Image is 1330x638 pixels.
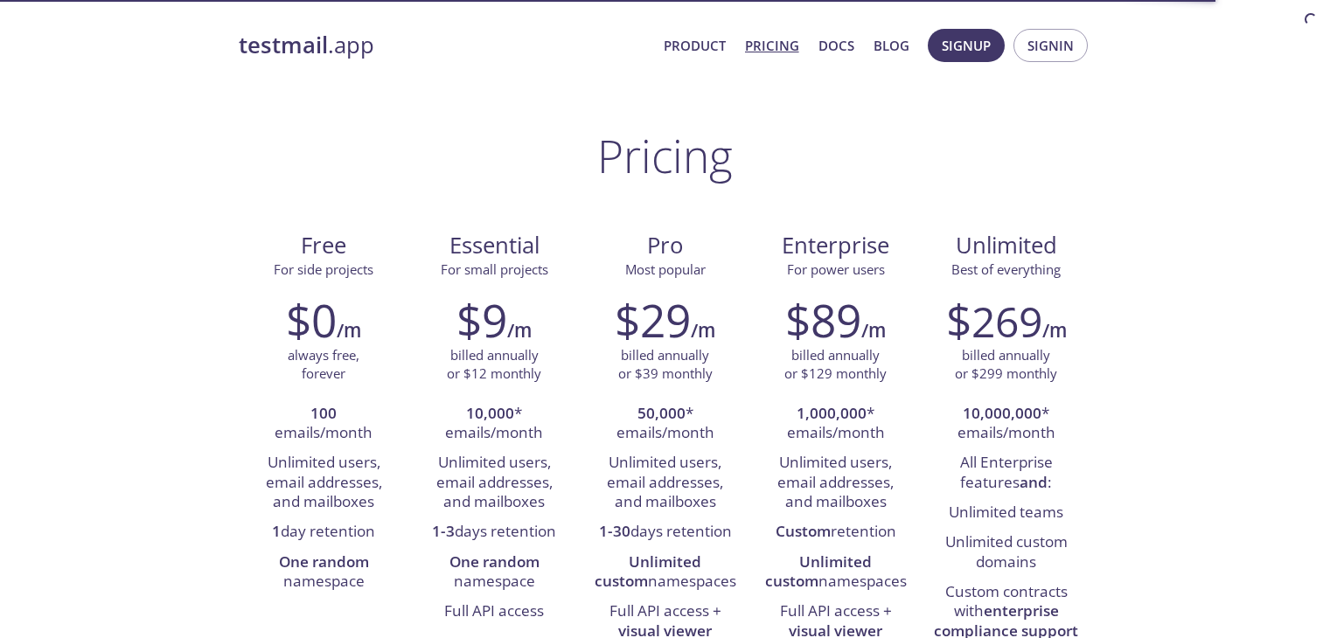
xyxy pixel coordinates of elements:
[593,548,737,598] li: namespaces
[955,346,1057,384] p: billed annually or $299 monthly
[288,346,359,384] p: always free, forever
[934,498,1078,528] li: Unlimited teams
[466,403,514,423] strong: 10,000
[763,517,908,547] li: retention
[874,34,909,57] a: Blog
[422,399,567,449] li: * emails/month
[818,34,854,57] a: Docs
[422,548,567,598] li: namespace
[593,448,737,517] li: Unlimited users, email addresses, and mailboxes
[765,551,873,591] strong: Unlimited custom
[239,30,328,60] strong: testmail
[691,316,715,345] h6: /m
[934,448,1078,498] li: All Enterprise features :
[934,528,1078,578] li: Unlimited custom domains
[776,521,831,541] strong: Custom
[449,551,540,572] strong: One random
[422,597,567,627] li: Full API access
[456,294,507,346] h2: $9
[618,346,713,384] p: billed annually or $39 monthly
[951,260,1061,278] span: Best of everything
[599,521,630,541] strong: 1-30
[441,260,548,278] span: For small projects
[934,399,1078,449] li: * emails/month
[593,399,737,449] li: * emails/month
[447,346,541,384] p: billed annually or $12 monthly
[763,448,908,517] li: Unlimited users, email addresses, and mailboxes
[745,34,799,57] a: Pricing
[861,316,886,345] h6: /m
[274,260,373,278] span: For side projects
[422,517,567,547] li: days retention
[615,294,691,346] h2: $29
[946,294,1042,346] h2: $
[253,231,395,260] span: Free
[337,316,361,345] h6: /m
[942,34,991,57] span: Signup
[963,403,1041,423] strong: 10,000,000
[764,231,907,260] span: Enterprise
[1013,29,1088,62] button: Signin
[797,403,867,423] strong: 1,000,000
[928,29,1005,62] button: Signup
[252,399,396,449] li: emails/month
[595,551,702,591] strong: Unlimited custom
[956,230,1057,260] span: Unlimited
[507,316,532,345] h6: /m
[763,399,908,449] li: * emails/month
[423,231,566,260] span: Essential
[252,548,396,598] li: namespace
[239,31,650,60] a: testmail.app
[593,517,737,547] li: days retention
[594,231,736,260] span: Pro
[597,129,733,182] h1: Pricing
[422,448,567,517] li: Unlimited users, email addresses, and mailboxes
[252,448,396,517] li: Unlimited users, email addresses, and mailboxes
[272,521,281,541] strong: 1
[763,548,908,598] li: namespaces
[784,346,887,384] p: billed annually or $129 monthly
[279,551,369,572] strong: One random
[1042,316,1067,345] h6: /m
[785,294,861,346] h2: $89
[1027,34,1074,57] span: Signin
[787,260,885,278] span: For power users
[286,294,337,346] h2: $0
[637,403,686,423] strong: 50,000
[432,521,455,541] strong: 1-3
[252,517,396,547] li: day retention
[310,403,337,423] strong: 100
[625,260,706,278] span: Most popular
[664,34,726,57] a: Product
[971,293,1042,350] span: 269
[1020,472,1048,492] strong: and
